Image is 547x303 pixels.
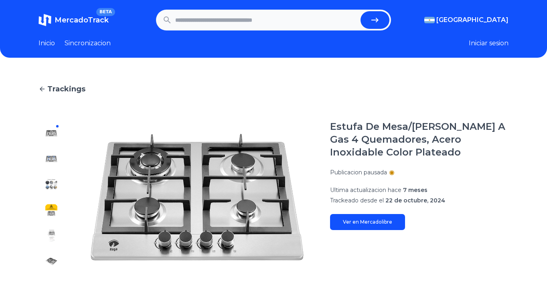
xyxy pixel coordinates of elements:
[96,8,115,16] span: BETA
[38,38,55,48] a: Inicio
[330,186,401,194] span: Ultima actualizacion hace
[45,127,58,139] img: Estufa De Mesa/parrilla A Gas 4 Quemadores, Acero Inoxidable Color Plateado
[330,214,405,230] a: Ver en Mercadolibre
[385,197,445,204] span: 22 de octubre, 2024
[330,197,384,204] span: Trackeado desde el
[469,38,509,48] button: Iniciar sesion
[47,83,85,95] span: Trackings
[330,120,509,159] h1: Estufa De Mesa/[PERSON_NAME] A Gas 4 Quemadores, Acero Inoxidable Color Plateado
[45,152,58,165] img: Estufa De Mesa/parrilla A Gas 4 Quemadores, Acero Inoxidable Color Plateado
[424,17,435,23] img: Argentina
[38,83,509,95] a: Trackings
[424,15,509,25] button: [GEOGRAPHIC_DATA]
[45,229,58,242] img: Estufa De Mesa/parrilla A Gas 4 Quemadores, Acero Inoxidable Color Plateado
[65,38,111,48] a: Sincronizacion
[45,255,58,268] img: Estufa De Mesa/parrilla A Gas 4 Quemadores, Acero Inoxidable Color Plateado
[38,14,109,26] a: MercadoTrackBETA
[80,120,314,274] img: Estufa De Mesa/parrilla A Gas 4 Quemadores, Acero Inoxidable Color Plateado
[436,15,509,25] span: [GEOGRAPHIC_DATA]
[45,178,58,191] img: Estufa De Mesa/parrilla A Gas 4 Quemadores, Acero Inoxidable Color Plateado
[55,16,109,24] span: MercadoTrack
[330,168,387,176] p: Publicacion pausada
[38,14,51,26] img: MercadoTrack
[403,186,427,194] span: 7 meses
[45,204,58,216] img: Estufa De Mesa/parrilla A Gas 4 Quemadores, Acero Inoxidable Color Plateado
